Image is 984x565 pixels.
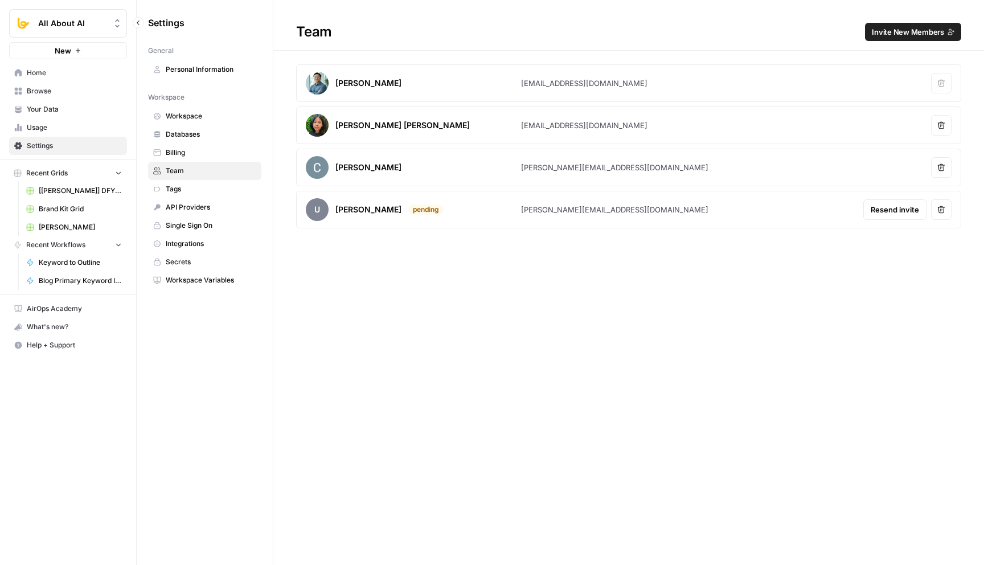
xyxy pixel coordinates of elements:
span: Integrations [166,239,256,249]
a: Settings [9,137,127,155]
span: u [306,198,329,221]
span: AirOps Academy [27,304,122,314]
span: Databases [166,129,256,140]
span: [[PERSON_NAME]] DFY POC👨‍🦲 [39,186,122,196]
span: Brand Kit Grid [39,204,122,214]
button: Invite New Members [865,23,961,41]
a: API Providers [148,198,261,216]
button: Recent Workflows [9,236,127,253]
a: Keyword to Outline [21,253,127,272]
div: [PERSON_NAME] [PERSON_NAME] [335,120,470,131]
span: Help + Support [27,340,122,350]
button: New [9,42,127,59]
div: What's new? [10,318,126,335]
span: Resend invite [871,204,919,215]
span: Keyword to Outline [39,257,122,268]
span: Invite New Members [872,26,944,38]
div: [PERSON_NAME][EMAIL_ADDRESS][DOMAIN_NAME] [521,162,708,173]
a: Brand Kit Grid [21,200,127,218]
img: avatar [306,114,329,137]
span: Usage [27,122,122,133]
a: AirOps Academy [9,300,127,318]
span: Recent Workflows [26,240,85,250]
span: Secrets [166,257,256,267]
span: Workspace [148,92,184,103]
a: Personal Information [148,60,261,79]
a: Usage [9,118,127,137]
a: Workspace Variables [148,271,261,289]
span: Home [27,68,122,78]
a: [PERSON_NAME] [21,218,127,236]
a: Single Sign On [148,216,261,235]
span: Browse [27,86,122,96]
a: Your Data [9,100,127,118]
div: [PERSON_NAME] [335,162,401,173]
div: [EMAIL_ADDRESS][DOMAIN_NAME] [521,77,647,89]
button: Workspace: All About AI [9,9,127,38]
a: Tags [148,180,261,198]
div: [PERSON_NAME][EMAIL_ADDRESS][DOMAIN_NAME] [521,204,708,215]
a: Browse [9,82,127,100]
img: All About AI Logo [13,13,34,34]
span: Your Data [27,104,122,114]
a: Databases [148,125,261,144]
span: Recent Grids [26,168,68,178]
a: Billing [148,144,261,162]
span: Settings [148,16,184,30]
button: Help + Support [9,336,127,354]
span: General [148,46,174,56]
img: avatar [306,72,329,95]
button: What's new? [9,318,127,336]
span: [PERSON_NAME] [39,222,122,232]
span: Workspace Variables [166,275,256,285]
button: Resend invite [863,199,926,220]
span: All About AI [38,18,107,29]
a: Integrations [148,235,261,253]
button: Recent Grids [9,165,127,182]
span: API Providers [166,202,256,212]
a: Workspace [148,107,261,125]
span: Team [166,166,256,176]
div: [PERSON_NAME] [335,77,401,89]
div: [EMAIL_ADDRESS][DOMAIN_NAME] [521,120,647,131]
a: Secrets [148,253,261,271]
span: Settings [27,141,122,151]
div: Team [273,23,984,41]
span: Single Sign On [166,220,256,231]
span: Tags [166,184,256,194]
span: New [55,45,71,56]
span: Blog Primary Keyword Identifier[Non-PR] [39,276,122,286]
a: [[PERSON_NAME]] DFY POC👨‍🦲 [21,182,127,200]
a: Team [148,162,261,180]
span: Billing [166,148,256,158]
div: pending [408,204,444,215]
div: [PERSON_NAME] [335,204,401,215]
a: Home [9,64,127,82]
a: Blog Primary Keyword Identifier[Non-PR] [21,272,127,290]
span: Personal Information [166,64,256,75]
span: Workspace [166,111,256,121]
img: avatar [306,156,329,179]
